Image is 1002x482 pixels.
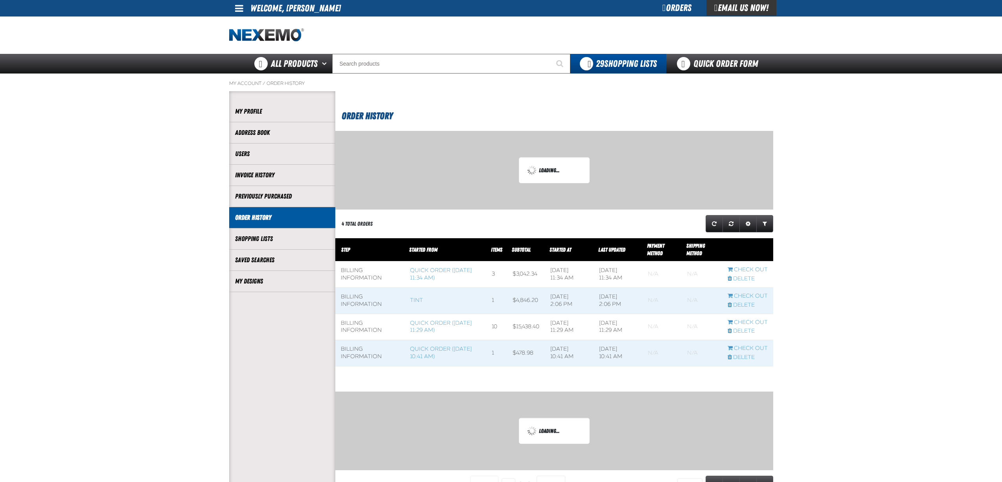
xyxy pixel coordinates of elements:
[486,261,507,288] td: 3
[235,171,329,180] a: Invoice History
[596,58,604,69] strong: 29
[486,340,507,366] td: 1
[682,340,722,366] td: Blank
[551,54,570,74] button: Start Searching
[756,215,773,232] a: Expand or Collapse Grid Filters
[527,426,581,436] div: Loading...
[342,110,393,121] span: Order History
[594,340,642,366] td: [DATE] 10:41 AM
[229,80,261,86] a: My Account
[545,314,594,340] td: [DATE] 11:29 AM
[229,80,773,86] nav: Breadcrumbs
[507,340,545,366] td: $478.98
[642,314,682,340] td: Blank
[722,238,773,261] th: Row actions
[594,314,642,340] td: [DATE] 11:29 AM
[341,293,399,308] div: Billing Information
[682,261,722,288] td: Blank
[570,54,666,74] button: You have 29 Shopping Lists. Open to view details
[728,354,768,361] a: Delete checkout started from Quick Order (7/30/2025, 10:41 AM)
[263,80,265,86] span: /
[486,287,507,314] td: 1
[596,58,657,69] span: Shopping Lists
[235,256,329,265] a: Saved Searches
[341,320,399,335] div: Billing Information
[229,28,304,42] img: Nexemo logo
[728,293,768,300] a: Continue checkout started from TINT
[728,275,768,283] a: Delete checkout started from Quick Order (10/3/2024, 11:34 AM)
[686,243,705,256] span: Shipping Method
[410,267,472,281] a: Quick Order ([DATE] 11:34 AM)
[341,346,399,361] div: Billing Information
[723,215,740,232] a: Reset grid action
[235,192,329,201] a: Previously Purchased
[647,243,664,256] a: Payment Method
[728,319,768,326] a: Continue checkout started from Quick Order (7/16/2025, 11:29 AM)
[507,261,545,288] td: $3,042.34
[507,314,545,340] td: $15,438.40
[527,166,581,175] div: Loading...
[666,54,773,74] a: Quick Order Form
[507,287,545,314] td: $4,846.20
[545,340,594,366] td: [DATE] 10:41 AM
[229,28,304,42] a: Home
[235,213,329,222] a: Order History
[410,297,423,304] a: TINT
[512,247,531,253] a: Subtotal
[682,287,722,314] td: Blank
[545,287,594,314] td: [DATE] 2:06 PM
[410,346,472,360] a: Quick Order ([DATE] 10:41 AM)
[594,261,642,288] td: [DATE] 11:34 AM
[642,340,682,366] td: Blank
[332,54,570,74] input: Search
[728,345,768,352] a: Continue checkout started from Quick Order (7/30/2025, 10:41 AM)
[409,247,438,253] span: Started From
[410,320,472,334] a: Quick Order ([DATE] 11:29 AM)
[594,287,642,314] td: [DATE] 2:06 PM
[682,314,722,340] td: Blank
[550,247,571,253] a: Started At
[235,149,329,158] a: Users
[235,234,329,243] a: Shopping Lists
[728,266,768,274] a: Continue checkout started from Quick Order (10/3/2024, 11:34 AM)
[271,57,318,71] span: All Products
[642,287,682,314] td: Blank
[706,215,723,232] a: Refresh grid action
[486,314,507,340] td: 10
[642,261,682,288] td: Blank
[319,54,332,74] button: Open All Products pages
[341,267,399,282] div: Billing Information
[598,247,625,253] a: Last Updated
[235,277,329,286] a: My Designs
[267,80,305,86] a: Order History
[491,247,502,253] span: Items
[235,107,329,116] a: My Profile
[728,327,768,335] a: Delete checkout started from Quick Order (7/16/2025, 11:29 AM)
[739,215,757,232] a: Expand or Collapse Grid Settings
[235,128,329,137] a: Address Book
[545,261,594,288] td: [DATE] 11:34 AM
[728,302,768,309] a: Delete checkout started from TINT
[341,247,350,253] span: Step
[342,220,373,228] div: 4 Total Orders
